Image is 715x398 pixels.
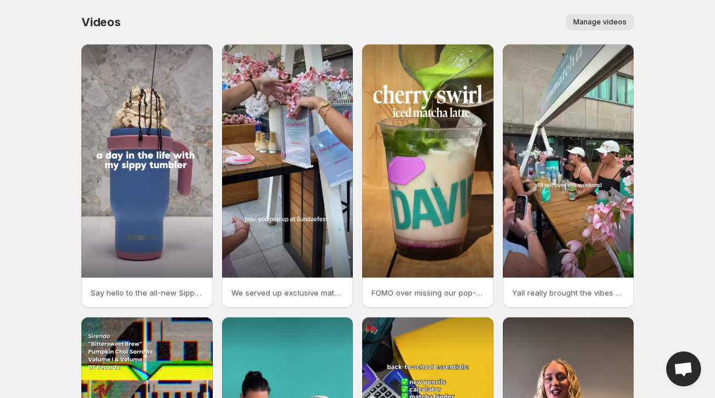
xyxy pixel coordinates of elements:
[573,17,627,27] span: Manage videos
[371,287,484,298] p: FOMO over missing our pop-up this wknd No stress you can make this red cutie at home SundaeFest F...
[512,287,625,298] p: Yall really brought the vibes at [GEOGRAPHIC_DATA] in [GEOGRAPHIC_DATA] this past weekend We serv...
[91,287,203,298] p: Say hello to the all-new Sippy Tumbler For iced tea and like whatever else you need it for Dites ...
[566,14,634,30] button: Manage videos
[666,351,701,386] a: Open chat
[81,15,121,29] span: Videos
[231,287,344,298] p: We served up exclusive matcha bevvies custom charm bracelets summer vibes to kick off festival se...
